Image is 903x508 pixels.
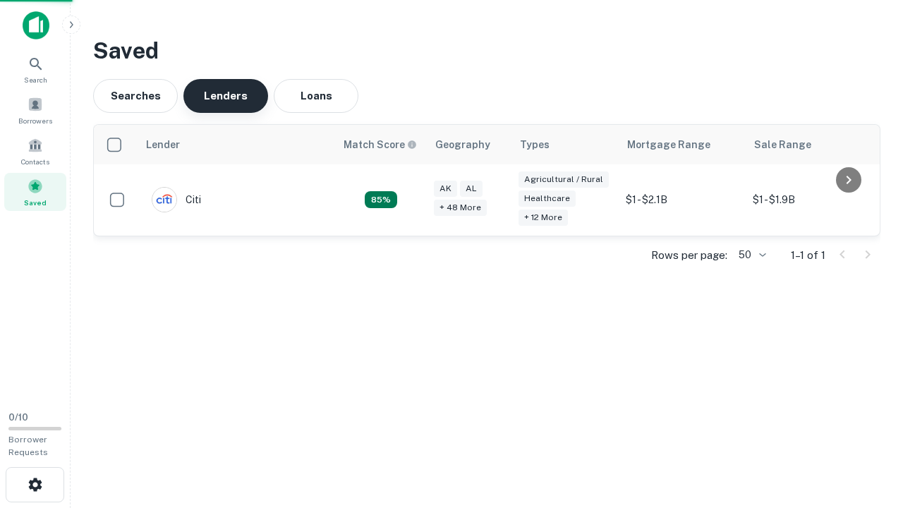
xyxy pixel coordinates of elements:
[511,125,619,164] th: Types
[651,247,727,264] p: Rows per page:
[93,34,880,68] h3: Saved
[8,435,48,457] span: Borrower Requests
[519,171,609,188] div: Agricultural / Rural
[4,132,66,170] a: Contacts
[754,136,811,153] div: Sale Range
[627,136,710,153] div: Mortgage Range
[520,136,550,153] div: Types
[4,91,66,129] a: Borrowers
[4,173,66,211] a: Saved
[365,191,397,208] div: Capitalize uses an advanced AI algorithm to match your search with the best lender. The match sco...
[460,181,483,197] div: AL
[427,125,511,164] th: Geography
[183,79,268,113] button: Lenders
[344,137,417,152] div: Capitalize uses an advanced AI algorithm to match your search with the best lender. The match sco...
[93,79,178,113] button: Searches
[519,210,568,226] div: + 12 more
[619,164,746,236] td: $1 - $2.1B
[519,190,576,207] div: Healthcare
[434,181,457,197] div: AK
[23,11,49,40] img: capitalize-icon.png
[146,136,180,153] div: Lender
[746,164,873,236] td: $1 - $1.9B
[434,200,487,216] div: + 48 more
[344,137,414,152] h6: Match Score
[8,412,28,423] span: 0 / 10
[4,50,66,88] a: Search
[21,156,49,167] span: Contacts
[18,115,52,126] span: Borrowers
[832,395,903,463] iframe: Chat Widget
[24,74,47,85] span: Search
[733,245,768,265] div: 50
[152,188,176,212] img: picture
[335,125,427,164] th: Capitalize uses an advanced AI algorithm to match your search with the best lender. The match sco...
[435,136,490,153] div: Geography
[746,125,873,164] th: Sale Range
[274,79,358,113] button: Loans
[619,125,746,164] th: Mortgage Range
[152,187,201,212] div: Citi
[791,247,825,264] p: 1–1 of 1
[138,125,335,164] th: Lender
[24,197,47,208] span: Saved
